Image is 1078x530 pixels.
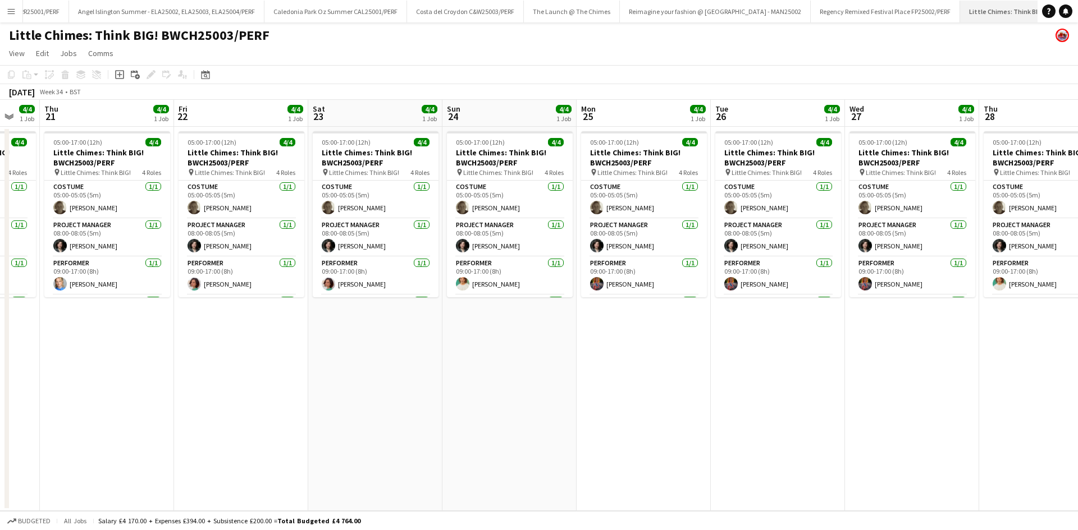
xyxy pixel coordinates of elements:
[581,148,707,168] h3: Little Chimes: Think BIG! BWCH25003/PERF
[19,105,35,113] span: 4/4
[445,110,460,123] span: 24
[848,110,864,123] span: 27
[53,138,102,146] span: 05:00-17:00 (12h)
[9,48,25,58] span: View
[60,48,77,58] span: Jobs
[62,517,89,525] span: All jobs
[145,138,161,146] span: 4/4
[276,168,295,177] span: 4 Roles
[545,168,564,177] span: 4 Roles
[849,295,975,333] app-card-role: Performer Manager1/1
[993,138,1042,146] span: 05:00-17:00 (12h)
[188,138,236,146] span: 05:00-17:00 (12h)
[88,48,113,58] span: Comms
[849,104,864,114] span: Wed
[280,138,295,146] span: 4/4
[581,219,707,257] app-card-role: Project Manager1/108:00-08:05 (5m)[PERSON_NAME]
[6,515,52,527] button: Budgeted
[524,1,620,22] button: The Launch @ The Chimes
[849,148,975,168] h3: Little Chimes: Think BIG! BWCH25003/PERF
[581,131,707,297] app-job-card: 05:00-17:00 (12h)4/4Little Chimes: Think BIG! BWCH25003/PERF Little Chimes: Think BIG!4 RolesCost...
[463,168,533,177] span: Little Chimes: Think BIG!
[179,131,304,297] app-job-card: 05:00-17:00 (12h)4/4Little Chimes: Think BIG! BWCH25003/PERF Little Chimes: Think BIG!4 RolesCost...
[947,168,966,177] span: 4 Roles
[44,219,170,257] app-card-role: Project Manager1/108:00-08:05 (5m)[PERSON_NAME]
[816,138,832,146] span: 4/4
[277,517,360,525] span: Total Budgeted £4 764.00
[313,257,438,295] app-card-role: Performer1/109:00-17:00 (8h)[PERSON_NAME]
[177,110,188,123] span: 22
[714,110,728,123] span: 26
[715,181,841,219] app-card-role: Costume1/105:00-05:05 (5m)[PERSON_NAME]
[824,105,840,113] span: 4/4
[313,131,438,297] app-job-card: 05:00-17:00 (12h)4/4Little Chimes: Think BIG! BWCH25003/PERF Little Chimes: Think BIG!4 RolesCost...
[84,46,118,61] a: Comms
[866,168,936,177] span: Little Chimes: Think BIG!
[313,219,438,257] app-card-role: Project Manager1/108:00-08:05 (5m)[PERSON_NAME]
[44,131,170,297] div: 05:00-17:00 (12h)4/4Little Chimes: Think BIG! BWCH25003/PERF Little Chimes: Think BIG!4 RolesCost...
[682,138,698,146] span: 4/4
[195,168,265,177] span: Little Chimes: Think BIG!
[581,257,707,295] app-card-role: Performer1/109:00-17:00 (8h)[PERSON_NAME]
[548,138,564,146] span: 4/4
[447,219,573,257] app-card-role: Project Manager1/108:00-08:05 (5m)[PERSON_NAME]
[590,138,639,146] span: 05:00-17:00 (12h)
[9,27,269,44] h1: Little Chimes: Think BIG! BWCH25003/PERF
[313,148,438,168] h3: Little Chimes: Think BIG! BWCH25003/PERF
[313,181,438,219] app-card-role: Costume1/105:00-05:05 (5m)[PERSON_NAME]
[154,114,168,123] div: 1 Job
[732,168,802,177] span: Little Chimes: Think BIG!
[951,138,966,146] span: 4/4
[422,105,437,113] span: 4/4
[179,181,304,219] app-card-role: Costume1/105:00-05:05 (5m)[PERSON_NAME]
[44,295,170,333] app-card-role: Performer Manager1/1
[11,138,27,146] span: 4/4
[581,295,707,333] app-card-role: Performer Manager1/1
[982,110,998,123] span: 28
[447,148,573,168] h3: Little Chimes: Think BIG! BWCH25003/PERF
[44,148,170,168] h3: Little Chimes: Think BIG! BWCH25003/PERF
[98,517,360,525] div: Salary £4 170.00 + Expenses £394.00 + Subsistence £200.00 =
[153,105,169,113] span: 4/4
[142,168,161,177] span: 4 Roles
[620,1,811,22] button: Reimagine your fashion @ [GEOGRAPHIC_DATA] - MAN25002
[422,114,437,123] div: 1 Job
[179,295,304,333] app-card-role: Performer Manager1/1
[8,168,27,177] span: 4 Roles
[56,46,81,61] a: Jobs
[825,114,839,123] div: 1 Job
[811,1,960,22] button: Regency Remixed Festival Place FP25002/PERF
[858,138,907,146] span: 05:00-17:00 (12h)
[264,1,407,22] button: Caledonia Park Oz Summer CAL25001/PERF
[849,219,975,257] app-card-role: Project Manager1/108:00-08:05 (5m)[PERSON_NAME]
[813,168,832,177] span: 4 Roles
[715,257,841,295] app-card-role: Performer1/109:00-17:00 (8h)[PERSON_NAME]
[691,114,705,123] div: 1 Job
[410,168,430,177] span: 4 Roles
[715,148,841,168] h3: Little Chimes: Think BIG! BWCH25003/PERF
[36,48,49,58] span: Edit
[44,181,170,219] app-card-role: Costume1/105:00-05:05 (5m)[PERSON_NAME]
[414,138,430,146] span: 4/4
[44,257,170,295] app-card-role: Performer1/109:00-17:00 (8h)[PERSON_NAME]
[959,114,974,123] div: 1 Job
[581,104,596,114] span: Mon
[313,295,438,333] app-card-role: Performer Manager1/1
[179,104,188,114] span: Fri
[179,148,304,168] h3: Little Chimes: Think BIG! BWCH25003/PERF
[31,46,53,61] a: Edit
[958,105,974,113] span: 4/4
[581,181,707,219] app-card-role: Costume1/105:00-05:05 (5m)[PERSON_NAME]
[690,105,706,113] span: 4/4
[579,110,596,123] span: 25
[597,168,668,177] span: Little Chimes: Think BIG!
[556,114,571,123] div: 1 Job
[322,138,371,146] span: 05:00-17:00 (12h)
[447,181,573,219] app-card-role: Costume1/105:00-05:05 (5m)[PERSON_NAME]
[456,138,505,146] span: 05:00-17:00 (12h)
[287,105,303,113] span: 4/4
[288,114,303,123] div: 1 Job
